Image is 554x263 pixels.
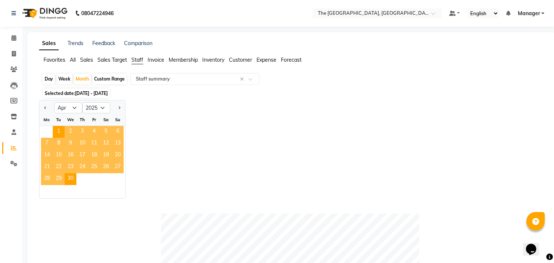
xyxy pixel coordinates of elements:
[81,3,114,24] b: 08047224946
[54,102,82,113] select: Select month
[100,126,112,138] div: Saturday, April 5, 2025
[76,126,88,138] span: 3
[76,161,88,173] span: 24
[68,40,83,47] a: Trends
[88,161,100,173] div: Friday, April 25, 2025
[19,3,69,24] img: logo
[100,138,112,150] span: 12
[112,126,124,138] div: Sunday, April 6, 2025
[112,161,124,173] div: Sunday, April 27, 2025
[41,173,53,185] div: Monday, April 28, 2025
[41,173,53,185] span: 28
[100,126,112,138] span: 5
[65,138,76,150] div: Wednesday, April 9, 2025
[100,150,112,161] span: 19
[53,138,65,150] span: 8
[53,126,65,138] div: Tuesday, April 1, 2025
[88,150,100,161] span: 18
[229,57,252,63] span: Customer
[76,150,88,161] div: Thursday, April 17, 2025
[100,161,112,173] div: Saturday, April 26, 2025
[65,150,76,161] div: Wednesday, April 16, 2025
[88,114,100,126] div: Fr
[43,74,55,84] div: Day
[202,57,224,63] span: Inventory
[518,10,540,17] span: Manager
[75,90,108,96] span: [DATE] - [DATE]
[240,75,246,83] span: Clear all
[116,102,122,114] button: Next month
[41,114,53,126] div: Mo
[65,126,76,138] span: 2
[65,173,76,185] div: Wednesday, April 30, 2025
[88,161,100,173] span: 25
[41,138,53,150] div: Monday, April 7, 2025
[97,57,127,63] span: Sales Target
[112,150,124,161] div: Sunday, April 20, 2025
[43,89,110,98] span: Selected date:
[65,173,76,185] span: 30
[53,150,65,161] span: 15
[53,173,65,185] div: Tuesday, April 29, 2025
[65,150,76,161] span: 16
[92,40,115,47] a: Feedback
[65,114,76,126] div: We
[42,102,48,114] button: Previous month
[112,126,124,138] span: 6
[100,138,112,150] div: Saturday, April 12, 2025
[41,161,53,173] div: Monday, April 21, 2025
[74,74,91,84] div: Month
[76,150,88,161] span: 17
[112,150,124,161] span: 20
[148,57,164,63] span: Invoice
[88,138,100,150] span: 11
[76,114,88,126] div: Th
[53,173,65,185] span: 29
[76,161,88,173] div: Thursday, April 24, 2025
[88,126,100,138] div: Friday, April 4, 2025
[88,150,100,161] div: Friday, April 18, 2025
[53,150,65,161] div: Tuesday, April 15, 2025
[53,138,65,150] div: Tuesday, April 8, 2025
[65,126,76,138] div: Wednesday, April 2, 2025
[76,138,88,150] div: Thursday, April 10, 2025
[41,150,53,161] div: Monday, April 14, 2025
[53,161,65,173] div: Tuesday, April 22, 2025
[65,161,76,173] div: Wednesday, April 23, 2025
[92,74,127,84] div: Custom Range
[257,57,276,63] span: Expense
[65,161,76,173] span: 23
[44,57,65,63] span: Favorites
[523,233,547,256] iframe: chat widget
[76,138,88,150] span: 10
[281,57,302,63] span: Forecast
[41,161,53,173] span: 21
[112,138,124,150] span: 13
[124,40,152,47] a: Comparison
[82,102,110,113] select: Select year
[53,161,65,173] span: 22
[56,74,72,84] div: Week
[112,161,124,173] span: 27
[100,161,112,173] span: 26
[76,126,88,138] div: Thursday, April 3, 2025
[53,126,65,138] span: 1
[80,57,93,63] span: Sales
[88,138,100,150] div: Friday, April 11, 2025
[112,138,124,150] div: Sunday, April 13, 2025
[112,114,124,126] div: Su
[41,138,53,150] span: 7
[65,138,76,150] span: 9
[88,126,100,138] span: 4
[131,57,143,63] span: Staff
[53,114,65,126] div: Tu
[100,114,112,126] div: Sa
[169,57,198,63] span: Membership
[41,150,53,161] span: 14
[39,37,59,50] a: Sales
[70,57,76,63] span: All
[100,150,112,161] div: Saturday, April 19, 2025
